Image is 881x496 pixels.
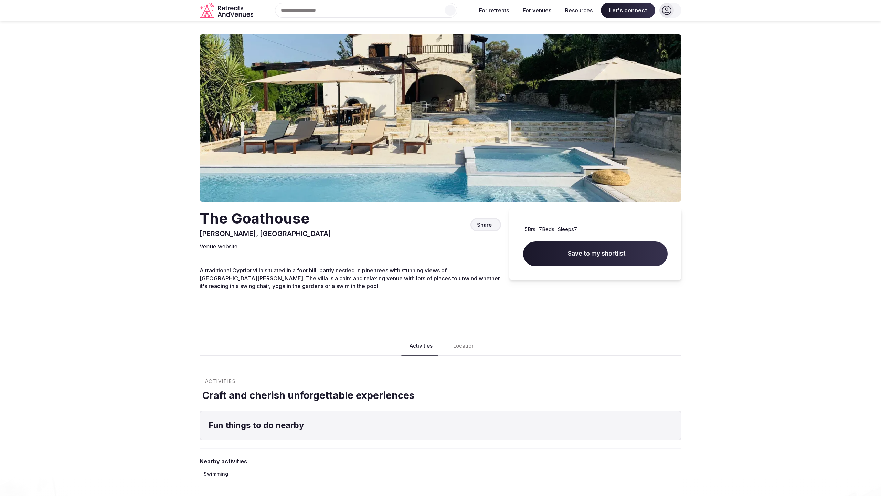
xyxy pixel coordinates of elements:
h2: The Goathouse [200,208,331,229]
span: Let's connect [601,3,655,18]
span: 7 Beds [539,226,554,233]
svg: Retreats and Venues company logo [200,3,255,18]
span: A traditional Cypriot villa situated in a foot hill, partly nestled in pine trees with stunning v... [200,267,500,289]
span: Venue website [200,242,237,250]
a: Visit the homepage [200,3,255,18]
h4: Fun things to do nearby [209,420,672,431]
button: For venues [517,3,557,18]
button: Resources [560,3,598,18]
span: Activities [410,342,433,349]
span: 5 Brs [524,226,535,233]
span: Location [453,342,475,349]
span: [PERSON_NAME], [GEOGRAPHIC_DATA] [200,229,331,238]
button: For retreats [474,3,514,18]
span: Nearby activities [200,457,681,465]
h3: Craft and cherish unforgettable experiences [202,389,414,402]
button: Share [470,218,501,231]
a: Venue website [200,242,240,250]
span: Swimming [204,471,228,477]
img: Venue cover photo [200,34,681,201]
span: Save to my shortlist [568,250,626,258]
span: Sleeps 7 [558,226,577,233]
span: Share [477,221,492,228]
span: Activities [205,378,236,385]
